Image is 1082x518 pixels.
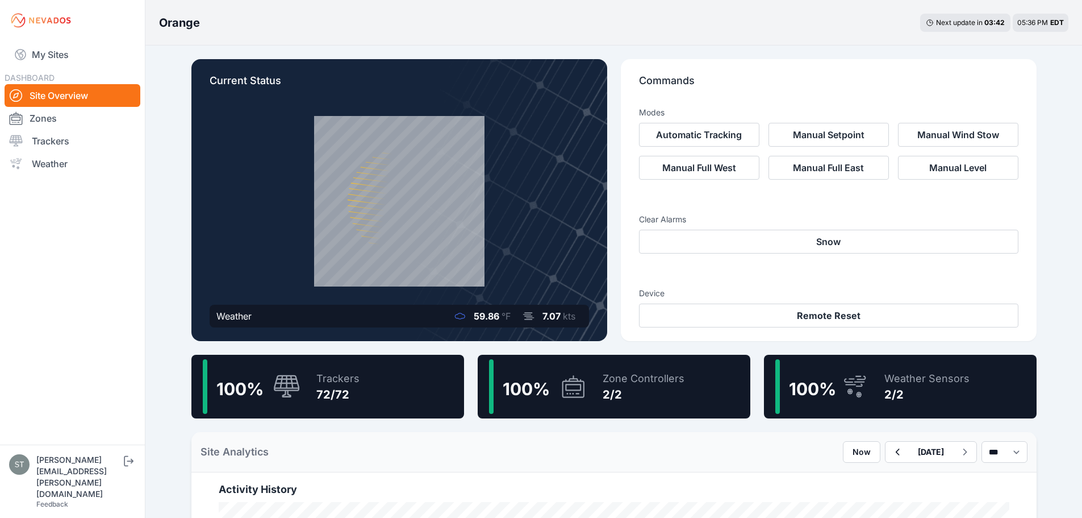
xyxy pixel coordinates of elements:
[216,309,252,323] div: Weather
[936,18,983,27] span: Next update in
[9,11,73,30] img: Nevados
[216,379,264,399] span: 100 %
[36,454,122,500] div: [PERSON_NAME][EMAIL_ADDRESS][PERSON_NAME][DOMAIN_NAME]
[5,152,140,175] a: Weather
[984,18,1005,27] div: 03 : 42
[316,387,360,403] div: 72/72
[843,441,880,463] button: Now
[639,304,1018,328] button: Remote Reset
[9,454,30,475] img: steven.martineau@greenskies.com
[5,84,140,107] a: Site Overview
[502,310,511,322] span: °F
[603,371,684,387] div: Zone Controllers
[5,130,140,152] a: Trackers
[639,230,1018,254] button: Snow
[884,371,970,387] div: Weather Sensors
[1017,18,1048,27] span: 05:36 PM
[639,123,759,147] button: Automatic Tracking
[639,288,1018,299] h3: Device
[478,355,750,418] a: 100%Zone Controllers2/2
[768,156,889,180] button: Manual Full East
[191,355,464,418] a: 100%Trackers72/72
[36,500,68,508] a: Feedback
[898,156,1018,180] button: Manual Level
[5,107,140,130] a: Zones
[603,387,684,403] div: 2/2
[316,371,360,387] div: Trackers
[5,73,55,82] span: DASHBOARD
[474,310,499,322] span: 59.86
[898,123,1018,147] button: Manual Wind Stow
[768,123,889,147] button: Manual Setpoint
[542,310,561,322] span: 7.07
[639,73,1018,98] p: Commands
[503,379,550,399] span: 100 %
[639,156,759,180] button: Manual Full West
[639,214,1018,225] h3: Clear Alarms
[909,442,953,462] button: [DATE]
[563,310,575,322] span: kts
[1050,18,1064,27] span: EDT
[884,387,970,403] div: 2/2
[219,482,1009,498] h2: Activity History
[764,355,1037,418] a: 100%Weather Sensors2/2
[159,8,200,38] nav: Breadcrumb
[5,41,140,68] a: My Sites
[200,444,269,460] h2: Site Analytics
[159,15,200,31] h3: Orange
[639,107,665,118] h3: Modes
[789,379,836,399] span: 100 %
[210,73,589,98] p: Current Status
